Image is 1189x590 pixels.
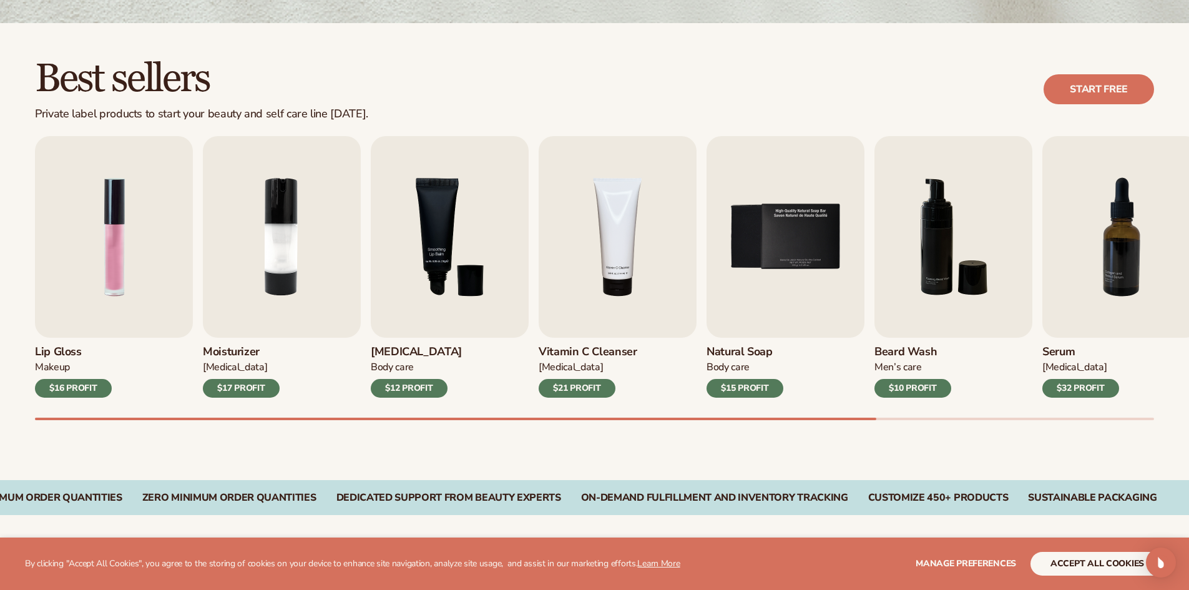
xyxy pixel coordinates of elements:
[371,345,462,359] h3: [MEDICAL_DATA]
[707,379,783,398] div: $15 PROFIT
[25,559,680,569] p: By clicking "Accept All Cookies", you agree to the storing of cookies on your device to enhance s...
[539,379,615,398] div: $21 PROFIT
[874,379,951,398] div: $10 PROFIT
[371,379,448,398] div: $12 PROFIT
[203,345,280,359] h3: Moisturizer
[1028,492,1157,504] div: SUSTAINABLE PACKAGING
[539,345,637,359] h3: Vitamin C Cleanser
[371,361,462,374] div: Body Care
[874,361,951,374] div: Men’s Care
[539,361,637,374] div: [MEDICAL_DATA]
[1042,345,1119,359] h3: Serum
[916,552,1016,576] button: Manage preferences
[874,345,951,359] h3: Beard Wash
[1030,552,1164,576] button: accept all cookies
[868,492,1009,504] div: CUSTOMIZE 450+ PRODUCTS
[1042,379,1119,398] div: $32 PROFIT
[35,107,368,121] div: Private label products to start your beauty and self care line [DATE].
[35,58,368,100] h2: Best sellers
[707,361,783,374] div: Body Care
[707,136,864,398] a: 5 / 9
[371,136,529,398] a: 3 / 9
[203,136,361,398] a: 2 / 9
[35,379,112,398] div: $16 PROFIT
[707,345,783,359] h3: Natural Soap
[581,492,848,504] div: On-Demand Fulfillment and Inventory Tracking
[142,492,316,504] div: Zero Minimum Order QuantitieS
[35,345,112,359] h3: Lip Gloss
[1042,361,1119,374] div: [MEDICAL_DATA]
[203,379,280,398] div: $17 PROFIT
[637,558,680,569] a: Learn More
[1044,74,1154,104] a: Start free
[35,136,193,398] a: 1 / 9
[203,361,280,374] div: [MEDICAL_DATA]
[336,492,561,504] div: Dedicated Support From Beauty Experts
[539,136,697,398] a: 4 / 9
[1146,548,1176,578] div: Open Intercom Messenger
[35,361,112,374] div: Makeup
[916,558,1016,569] span: Manage preferences
[874,136,1032,398] a: 6 / 9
